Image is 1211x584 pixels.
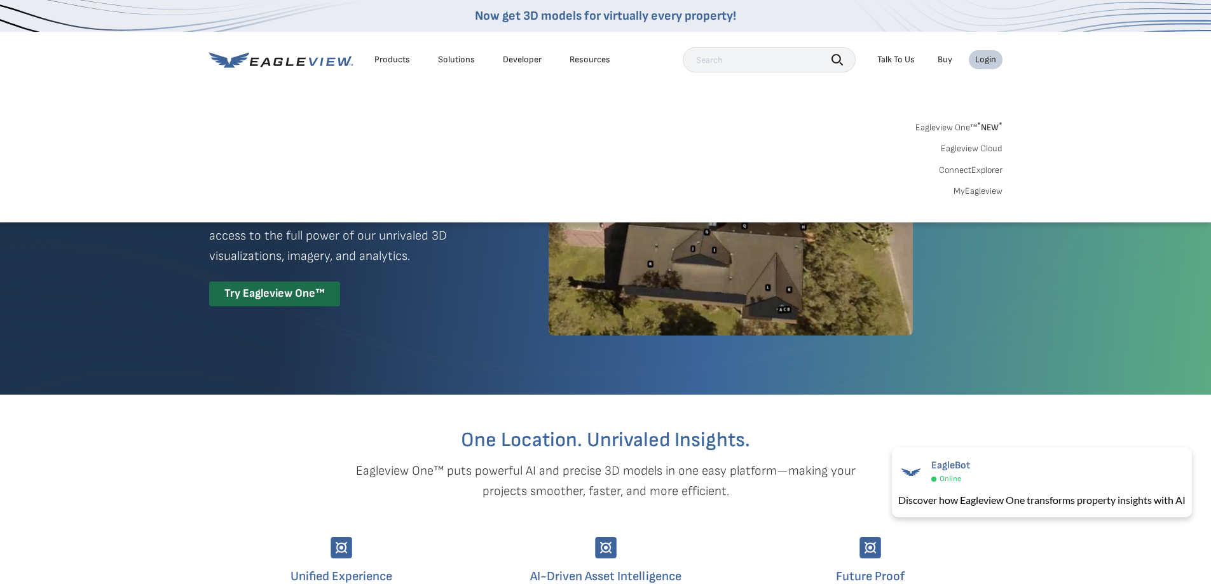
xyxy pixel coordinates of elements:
[954,186,1002,197] a: MyEagleview
[595,537,617,559] img: Group-9744.svg
[859,537,881,559] img: Group-9744.svg
[941,143,1002,154] a: Eagleview Cloud
[915,118,1002,133] a: Eagleview One™*NEW*
[374,54,410,65] div: Products
[209,282,340,306] div: Try Eagleview One™
[475,8,736,24] a: Now get 3D models for virtually every property!
[503,54,542,65] a: Developer
[939,165,1002,176] a: ConnectExplorer
[977,122,1002,133] span: NEW
[219,430,993,451] h2: One Location. Unrivaled Insights.
[331,537,352,559] img: Group-9744.svg
[570,54,610,65] div: Resources
[898,459,924,485] img: EagleBot
[877,54,915,65] div: Talk To Us
[898,492,1186,508] div: Discover how Eagleview One transforms property insights with AI
[975,54,996,65] div: Login
[940,474,961,484] span: Online
[438,54,475,65] div: Solutions
[334,461,878,501] p: Eagleview One™ puts powerful AI and precise 3D models in one easy platform—making your projects s...
[209,205,503,266] p: A premium digital experience that provides seamless access to the full power of our unrivaled 3D ...
[938,54,952,65] a: Buy
[683,47,856,72] input: Search
[931,459,970,472] span: EagleBot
